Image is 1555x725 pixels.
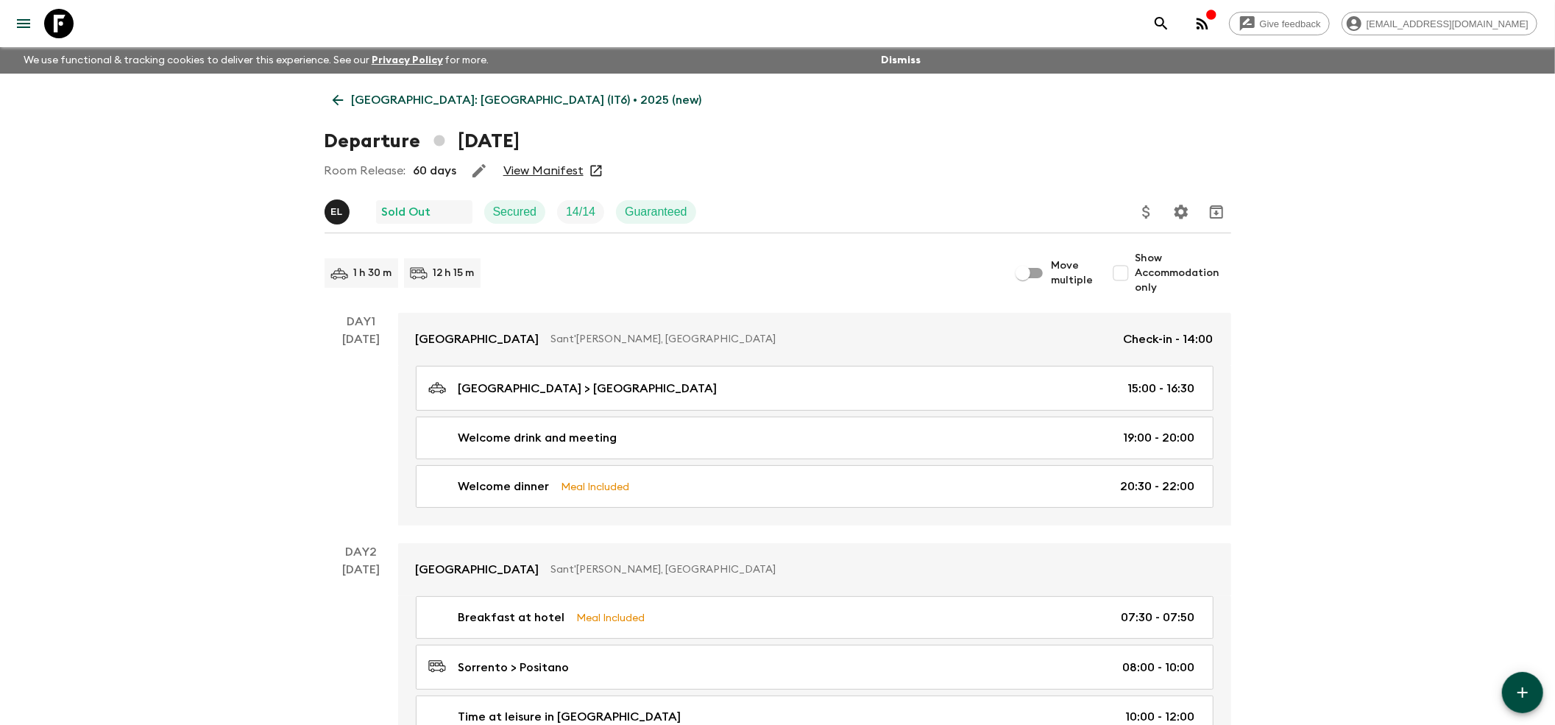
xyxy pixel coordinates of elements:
p: Guaranteed [625,203,687,221]
a: [GEOGRAPHIC_DATA]Sant'[PERSON_NAME], [GEOGRAPHIC_DATA] [398,543,1231,596]
p: 07:30 - 07:50 [1122,609,1195,626]
button: Dismiss [877,50,924,71]
p: Sant'[PERSON_NAME], [GEOGRAPHIC_DATA] [551,332,1112,347]
p: We use functional & tracking cookies to deliver this experience. See our for more. [18,47,495,74]
p: Sant'[PERSON_NAME], [GEOGRAPHIC_DATA] [551,562,1202,577]
p: Breakfast at hotel [458,609,565,626]
a: Welcome dinnerMeal Included20:30 - 22:00 [416,465,1214,508]
p: [GEOGRAPHIC_DATA] > [GEOGRAPHIC_DATA] [458,380,718,397]
p: 60 days [414,162,457,180]
button: Settings [1166,197,1196,227]
a: [GEOGRAPHIC_DATA]Sant'[PERSON_NAME], [GEOGRAPHIC_DATA]Check-in - 14:00 [398,313,1231,366]
a: View Manifest [503,163,584,178]
p: Meal Included [562,478,630,495]
button: EL [325,199,353,224]
p: 12 h 15 m [433,266,475,280]
button: search adventures [1147,9,1176,38]
div: Trip Fill [557,200,604,224]
span: Eleonora Longobardi [325,204,353,216]
p: 1 h 30 m [354,266,392,280]
p: Sold Out [382,203,431,221]
h1: Departure [DATE] [325,127,520,156]
p: Sorrento > Positano [458,659,570,676]
p: 20:30 - 22:00 [1121,478,1195,495]
a: [GEOGRAPHIC_DATA]: [GEOGRAPHIC_DATA] (IT6) • 2025 (new) [325,85,710,115]
p: 19:00 - 20:00 [1124,429,1195,447]
div: Secured [484,200,546,224]
div: [DATE] [342,330,380,526]
span: Show Accommodation only [1136,251,1231,295]
p: Day 1 [325,313,398,330]
a: Give feedback [1229,12,1330,35]
p: [GEOGRAPHIC_DATA] [416,330,539,348]
p: [GEOGRAPHIC_DATA] [416,561,539,579]
a: Sorrento > Positano08:00 - 10:00 [416,645,1214,690]
p: 15:00 - 16:30 [1128,380,1195,397]
p: E L [330,206,343,218]
p: Check-in - 14:00 [1124,330,1214,348]
p: 14 / 14 [566,203,595,221]
span: Move multiple [1052,258,1094,288]
div: [EMAIL_ADDRESS][DOMAIN_NAME] [1342,12,1537,35]
span: [EMAIL_ADDRESS][DOMAIN_NAME] [1359,18,1537,29]
p: Meal Included [577,609,645,626]
a: [GEOGRAPHIC_DATA] > [GEOGRAPHIC_DATA]15:00 - 16:30 [416,366,1214,411]
a: Breakfast at hotelMeal Included07:30 - 07:50 [416,596,1214,639]
p: Secured [493,203,537,221]
p: Day 2 [325,543,398,561]
p: 08:00 - 10:00 [1123,659,1195,676]
p: Welcome dinner [458,478,550,495]
span: Give feedback [1252,18,1329,29]
a: Welcome drink and meeting19:00 - 20:00 [416,417,1214,459]
p: Room Release: [325,162,406,180]
p: Welcome drink and meeting [458,429,617,447]
p: [GEOGRAPHIC_DATA]: [GEOGRAPHIC_DATA] (IT6) • 2025 (new) [352,91,702,109]
button: Archive (Completed, Cancelled or Unsynced Departures only) [1202,197,1231,227]
button: Update Price, Early Bird Discount and Costs [1132,197,1161,227]
button: menu [9,9,38,38]
a: Privacy Policy [372,55,443,66]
